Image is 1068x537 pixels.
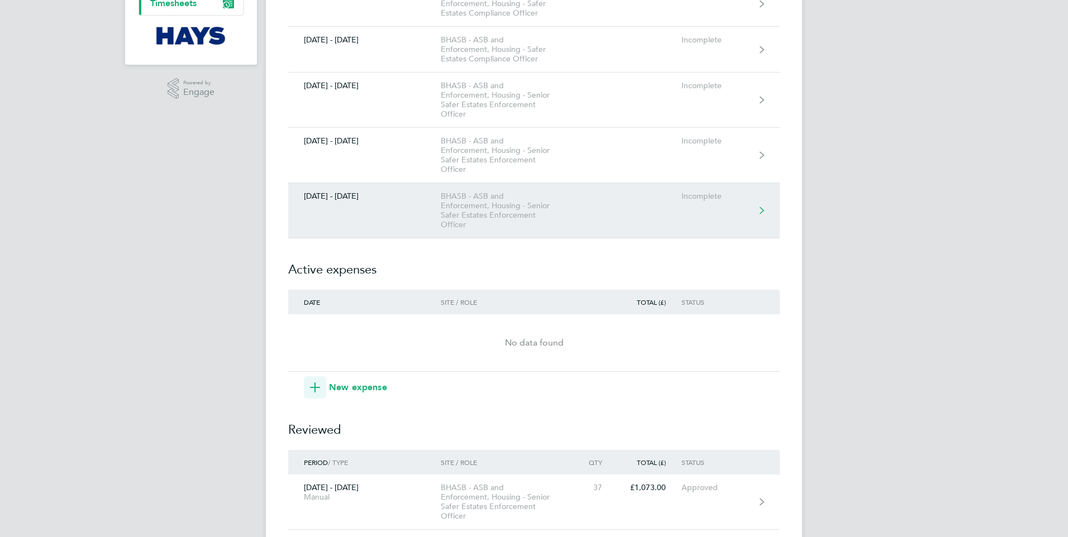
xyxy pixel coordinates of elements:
[329,381,387,394] span: New expense
[288,183,780,238] a: [DATE] - [DATE]BHASB - ASB and Enforcement, Housing - Senior Safer Estates Enforcement OfficerInc...
[288,191,441,201] div: [DATE] - [DATE]
[304,376,387,399] button: New expense
[441,191,569,229] div: BHASB - ASB and Enforcement, Housing - Senior Safer Estates Enforcement Officer
[569,483,618,492] div: 37
[618,298,681,306] div: Total (£)
[681,191,750,201] div: Incomplete
[288,238,780,290] h2: Active expenses
[288,128,780,183] a: [DATE] - [DATE]BHASB - ASB and Enforcement, Housing - Senior Safer Estates Enforcement OfficerInc...
[681,458,750,466] div: Status
[304,492,425,502] div: Manual
[681,35,750,45] div: Incomplete
[681,81,750,90] div: Incomplete
[288,73,780,128] a: [DATE] - [DATE]BHASB - ASB and Enforcement, Housing - Senior Safer Estates Enforcement OfficerInc...
[441,458,569,466] div: Site / Role
[156,27,226,45] img: hays-logo-retina.png
[681,298,750,306] div: Status
[441,298,569,306] div: Site / Role
[288,27,780,73] a: [DATE] - [DATE]BHASB - ASB and Enforcement, Housing - Safer Estates Compliance OfficerIncomplete
[618,483,681,492] div: £1,073.00
[288,474,780,530] a: [DATE] - [DATE]ManualBHASB - ASB and Enforcement, Housing - Senior Safer Estates Enforcement Offi...
[681,483,750,492] div: Approved
[441,35,569,64] div: BHASB - ASB and Enforcement, Housing - Safer Estates Compliance Officer
[183,78,214,88] span: Powered by
[288,399,780,450] h2: Reviewed
[139,27,244,45] a: Go to home page
[681,136,750,146] div: Incomplete
[168,78,215,99] a: Powered byEngage
[288,35,441,45] div: [DATE] - [DATE]
[288,458,441,466] div: / Type
[569,458,618,466] div: Qty
[288,136,441,146] div: [DATE] - [DATE]
[288,336,780,349] div: No data found
[288,298,441,306] div: Date
[288,81,441,90] div: [DATE] - [DATE]
[288,483,441,502] div: [DATE] - [DATE]
[441,136,569,174] div: BHASB - ASB and Enforcement, Housing - Senior Safer Estates Enforcement Officer
[618,458,681,466] div: Total (£)
[304,458,328,467] span: Period
[441,81,569,119] div: BHASB - ASB and Enforcement, Housing - Senior Safer Estates Enforcement Officer
[183,88,214,97] span: Engage
[441,483,569,521] div: BHASB - ASB and Enforcement, Housing - Senior Safer Estates Enforcement Officer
